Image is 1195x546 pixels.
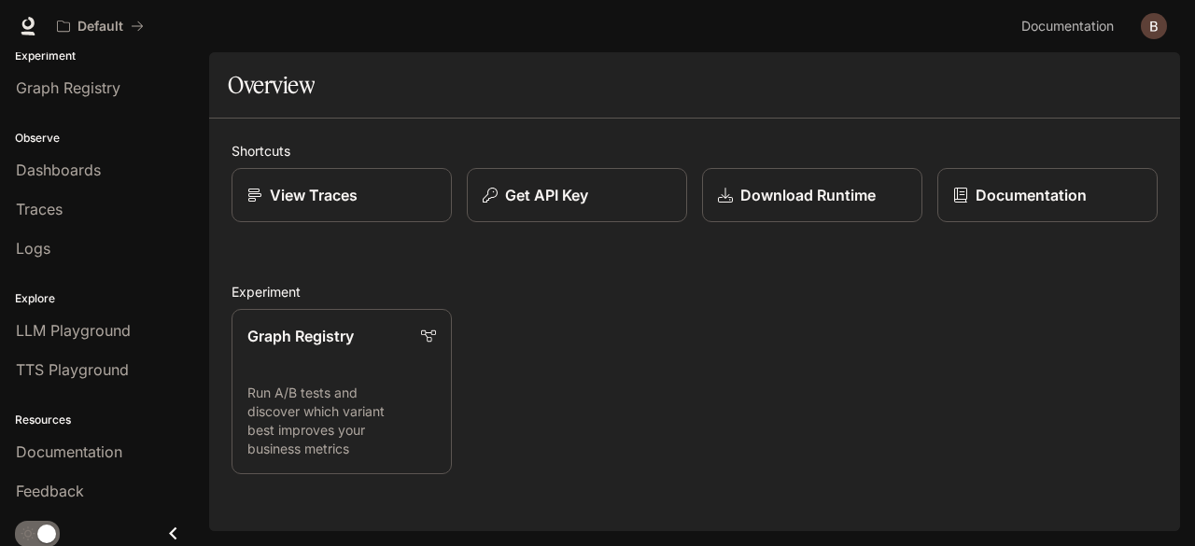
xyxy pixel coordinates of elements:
[467,168,687,222] button: Get API Key
[247,384,436,458] p: Run A/B tests and discover which variant best improves your business metrics
[232,141,1158,161] h2: Shortcuts
[247,325,354,347] p: Graph Registry
[232,309,452,474] a: Graph RegistryRun A/B tests and discover which variant best improves your business metrics
[1141,13,1167,39] img: User avatar
[49,7,152,45] button: All workspaces
[270,184,358,206] p: View Traces
[937,168,1158,222] a: Documentation
[505,184,588,206] p: Get API Key
[702,168,922,222] a: Download Runtime
[976,184,1087,206] p: Documentation
[1021,15,1114,38] span: Documentation
[77,19,123,35] p: Default
[1014,7,1128,45] a: Documentation
[740,184,876,206] p: Download Runtime
[232,282,1158,301] h2: Experiment
[228,66,315,104] h1: Overview
[1135,7,1173,45] button: User avatar
[232,168,452,222] a: View Traces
